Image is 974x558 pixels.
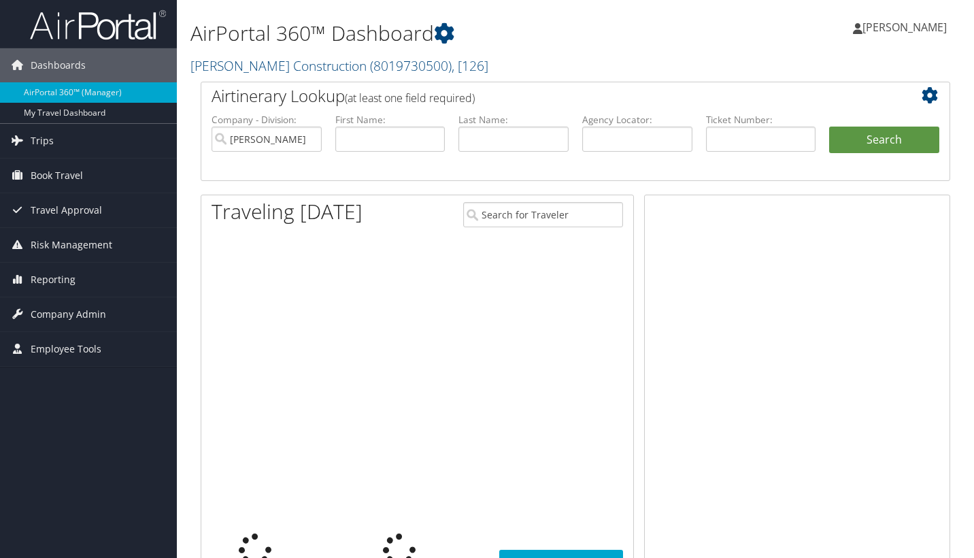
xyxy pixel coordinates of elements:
img: airportal-logo.png [30,9,166,41]
label: Last Name: [458,113,569,127]
h1: Traveling [DATE] [212,197,363,226]
span: Trips [31,124,54,158]
h2: Airtinerary Lookup [212,84,877,108]
label: Ticket Number: [706,113,816,127]
span: ( 8019730500 ) [370,56,452,75]
span: (at least one field required) [345,91,475,105]
label: First Name: [335,113,446,127]
label: Agency Locator: [582,113,692,127]
span: Employee Tools [31,332,101,366]
button: Search [829,127,939,154]
input: Search for Traveler [463,202,622,227]
span: [PERSON_NAME] [862,20,947,35]
h1: AirPortal 360™ Dashboard [190,19,704,48]
span: Book Travel [31,159,83,193]
a: [PERSON_NAME] [853,7,960,48]
span: Company Admin [31,297,106,331]
span: Risk Management [31,228,112,262]
span: Reporting [31,263,75,297]
span: , [ 126 ] [452,56,488,75]
span: Travel Approval [31,193,102,227]
a: [PERSON_NAME] Construction [190,56,488,75]
span: Dashboards [31,48,86,82]
label: Company - Division: [212,113,322,127]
